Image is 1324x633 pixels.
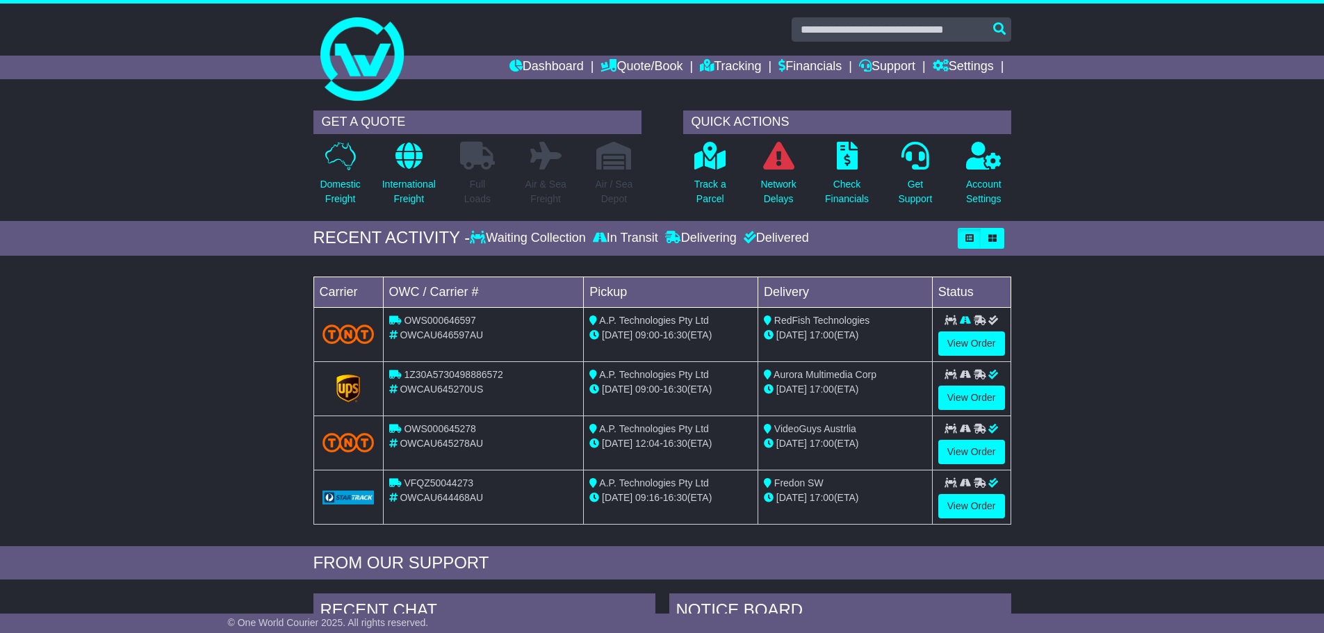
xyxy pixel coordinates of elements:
[897,141,933,214] a: GetSupport
[382,177,436,206] p: International Freight
[859,56,915,79] a: Support
[313,553,1011,573] div: FROM OUR SUPPORT
[662,231,740,246] div: Delivering
[635,492,660,503] span: 09:16
[825,177,869,206] p: Check Financials
[602,438,632,449] span: [DATE]
[700,56,761,79] a: Tracking
[322,491,375,504] img: GetCarrierServiceLogo
[320,177,360,206] p: Domestic Freight
[383,277,584,307] td: OWC / Carrier #
[938,331,1005,356] a: View Order
[635,329,660,340] span: 09:00
[584,277,758,307] td: Pickup
[404,315,476,326] span: OWS000646597
[683,110,1011,134] div: QUICK ACTIONS
[400,438,483,449] span: OWCAU645278AU
[663,329,687,340] span: 16:30
[322,324,375,343] img: TNT_Domestic.png
[602,384,632,395] span: [DATE]
[669,593,1011,631] div: NOTICE BOARD
[663,438,687,449] span: 16:30
[599,369,708,380] span: A.P. Technologies Pty Ltd
[810,329,834,340] span: 17:00
[758,277,932,307] td: Delivery
[599,423,708,434] span: A.P. Technologies Pty Ltd
[774,423,856,434] span: VideoGuys Austrlia
[898,177,932,206] p: Get Support
[589,382,752,397] div: - (ETA)
[404,369,502,380] span: 1Z30A5730498886572
[774,315,870,326] span: RedFish Technologies
[810,438,834,449] span: 17:00
[509,56,584,79] a: Dashboard
[810,384,834,395] span: 17:00
[589,436,752,451] div: - (ETA)
[776,329,807,340] span: [DATE]
[740,231,809,246] div: Delivered
[602,492,632,503] span: [DATE]
[596,177,633,206] p: Air / Sea Depot
[774,477,824,488] span: Fredon SW
[966,177,1002,206] p: Account Settings
[313,110,641,134] div: GET A QUOTE
[322,433,375,452] img: TNT_Domestic.png
[764,491,926,505] div: (ETA)
[694,141,727,214] a: Track aParcel
[599,315,708,326] span: A.P. Technologies Pty Ltd
[319,141,361,214] a: DomesticFreight
[400,492,483,503] span: OWCAU644468AU
[760,141,796,214] a: NetworkDelays
[776,438,807,449] span: [DATE]
[635,384,660,395] span: 09:00
[602,329,632,340] span: [DATE]
[599,477,708,488] span: A.P. Technologies Pty Ltd
[933,56,994,79] a: Settings
[694,177,726,206] p: Track a Parcel
[400,384,483,395] span: OWCAU645270US
[776,384,807,395] span: [DATE]
[778,56,842,79] a: Financials
[313,228,471,248] div: RECENT ACTIVITY -
[404,423,476,434] span: OWS000645278
[774,369,876,380] span: Aurora Multimedia Corp
[938,494,1005,518] a: View Order
[824,141,869,214] a: CheckFinancials
[313,277,383,307] td: Carrier
[460,177,495,206] p: Full Loads
[589,491,752,505] div: - (ETA)
[635,438,660,449] span: 12:04
[470,231,589,246] div: Waiting Collection
[810,492,834,503] span: 17:00
[938,440,1005,464] a: View Order
[965,141,1002,214] a: AccountSettings
[932,277,1011,307] td: Status
[764,436,926,451] div: (ETA)
[764,328,926,343] div: (ETA)
[764,382,926,397] div: (ETA)
[663,384,687,395] span: 16:30
[663,492,687,503] span: 16:30
[600,56,683,79] a: Quote/Book
[776,492,807,503] span: [DATE]
[228,617,429,628] span: © One World Courier 2025. All rights reserved.
[336,375,360,402] img: GetCarrierServiceLogo
[382,141,436,214] a: InternationalFreight
[525,177,566,206] p: Air & Sea Freight
[589,231,662,246] div: In Transit
[760,177,796,206] p: Network Delays
[404,477,473,488] span: VFQZ50044273
[400,329,483,340] span: OWCAU646597AU
[589,328,752,343] div: - (ETA)
[938,386,1005,410] a: View Order
[313,593,655,631] div: RECENT CHAT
